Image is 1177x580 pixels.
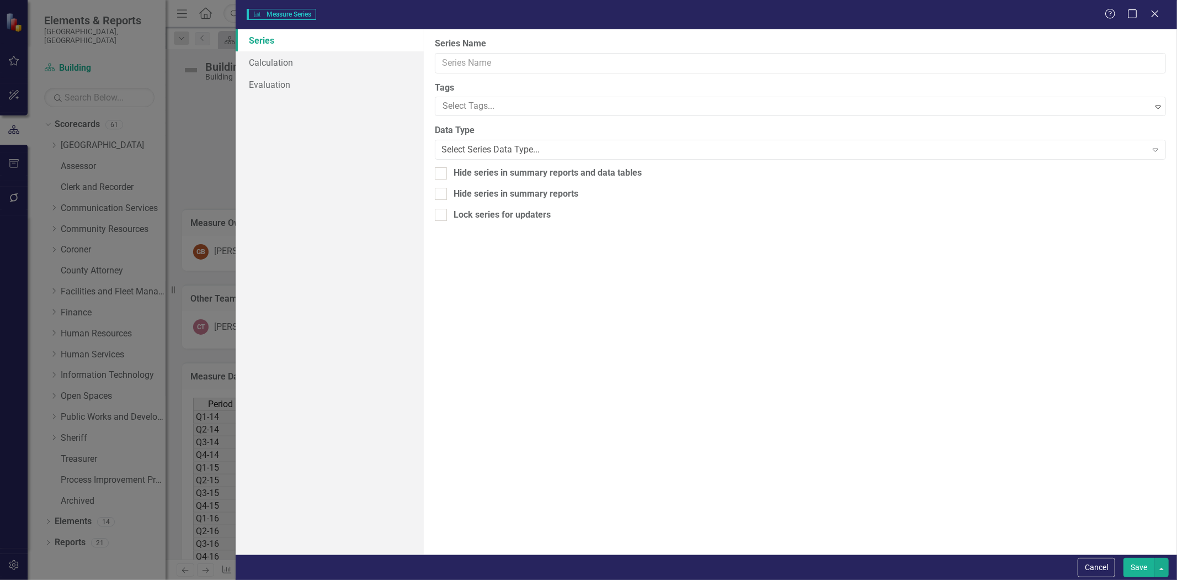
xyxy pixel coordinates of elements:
[454,188,578,201] div: Hide series in summary reports
[435,53,1166,73] input: Series Name
[454,167,642,180] div: Hide series in summary reports and data tables
[236,29,424,51] a: Series
[1078,558,1115,577] button: Cancel
[435,38,1166,50] label: Series Name
[236,73,424,96] a: Evaluation
[435,124,1166,137] label: Data Type
[236,51,424,73] a: Calculation
[435,82,1166,94] label: Tags
[441,144,540,156] div: Select Series Data Type...
[247,9,316,20] span: Measure Series
[454,209,551,222] div: Lock series for updaters
[1123,558,1154,577] button: Save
